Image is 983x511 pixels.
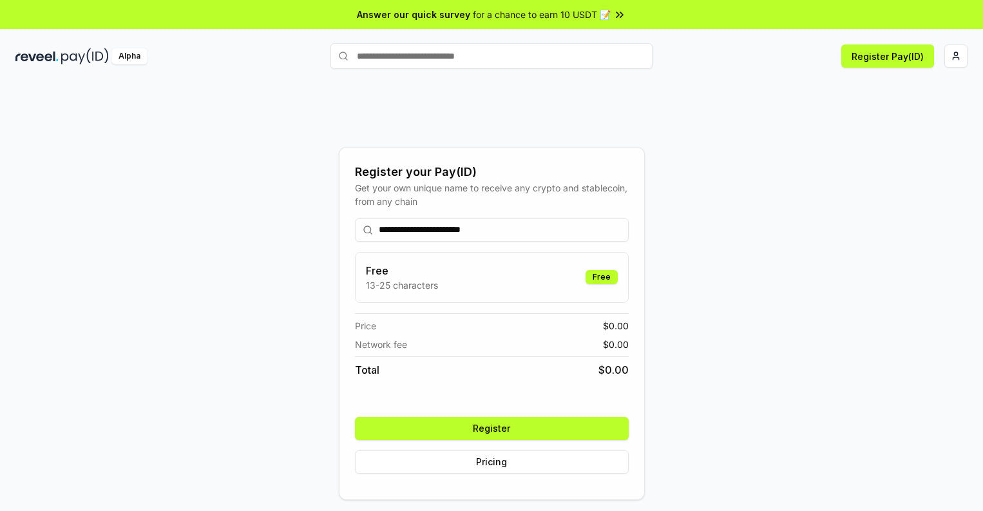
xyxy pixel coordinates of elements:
[586,270,618,284] div: Free
[355,163,629,181] div: Register your Pay(ID)
[111,48,148,64] div: Alpha
[473,8,611,21] span: for a chance to earn 10 USDT 📝
[15,48,59,64] img: reveel_dark
[841,44,934,68] button: Register Pay(ID)
[366,263,438,278] h3: Free
[357,8,470,21] span: Answer our quick survey
[598,362,629,378] span: $ 0.00
[603,338,629,351] span: $ 0.00
[355,338,407,351] span: Network fee
[603,319,629,333] span: $ 0.00
[366,278,438,292] p: 13-25 characters
[61,48,109,64] img: pay_id
[355,362,379,378] span: Total
[355,181,629,208] div: Get your own unique name to receive any crypto and stablecoin, from any chain
[355,450,629,474] button: Pricing
[355,417,629,440] button: Register
[355,319,376,333] span: Price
